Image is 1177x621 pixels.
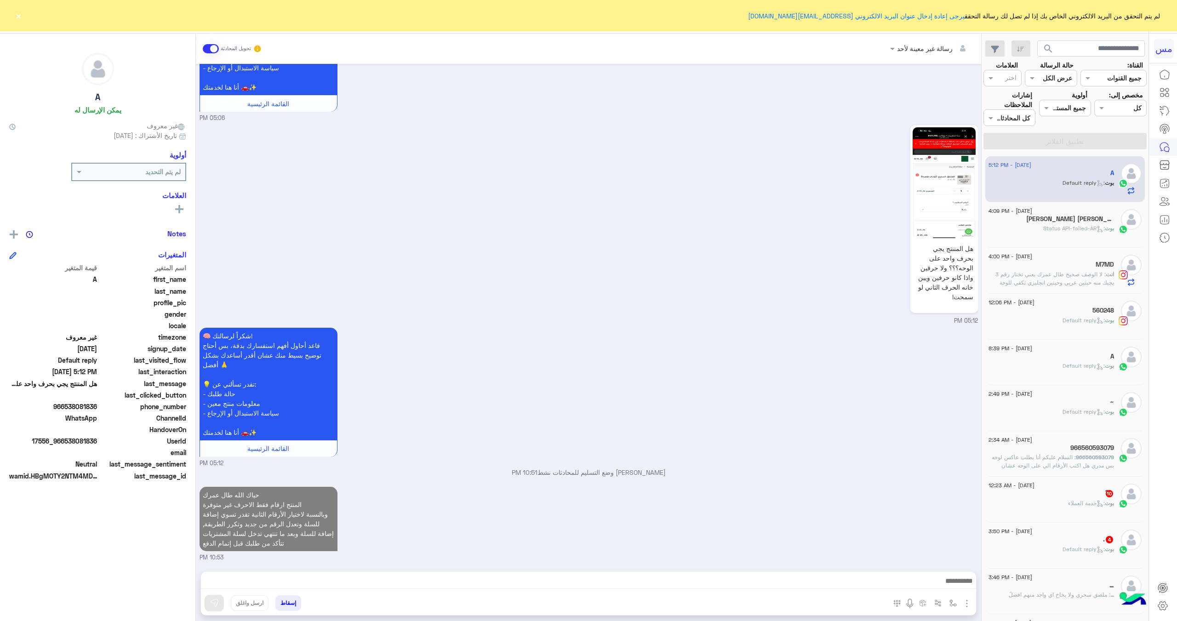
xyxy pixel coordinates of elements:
[9,274,97,284] span: A
[9,332,97,342] span: غير معروف
[74,106,121,114] h6: يمكن الإرسال له
[1043,43,1054,54] span: search
[1009,591,1110,598] span: ملصق سحري ولا بخاخ اي واحد منهم افضلً
[9,367,97,376] span: 2025-08-26T14:12:30.154Z
[1068,500,1105,507] span: : خدمة العملاء
[95,92,100,103] h5: A
[1119,591,1128,600] img: WhatsApp
[1110,398,1114,406] h5: ~
[99,413,187,423] span: ChannelId
[983,133,1147,149] button: تطبيق الفلاتر
[1063,546,1105,553] span: : Default reply
[14,11,23,20] button: ×
[1121,301,1142,321] img: defaultAdmin.png
[949,599,957,607] img: select flow
[512,468,537,476] span: 10:51 PM
[1005,73,1018,85] div: اختر
[1110,591,1114,598] span: …
[9,390,97,400] span: null
[9,355,97,365] span: Default reply
[988,481,1034,490] span: [DATE] - 12:23 AM
[946,595,961,610] button: select flow
[167,229,186,238] h6: Notes
[1121,347,1142,367] img: defaultAdmin.png
[147,121,186,131] span: غير معروف
[961,598,972,609] img: send attachment
[9,425,97,434] span: null
[99,355,187,365] span: last_visited_flow
[99,379,187,388] span: last_message
[931,595,946,610] button: Trigger scenario
[919,599,926,607] img: create order
[231,595,269,611] button: ارسل واغلق
[1063,317,1105,324] span: : Default reply
[26,231,33,238] img: notes
[1037,40,1060,60] button: search
[988,298,1034,307] span: [DATE] - 12:06 PM
[9,413,97,423] span: 2
[988,344,1032,353] span: [DATE] - 8:39 PM
[158,251,186,259] h6: المتغيرات
[200,487,337,551] p: 26/8/2025, 10:53 PM
[99,448,187,457] span: email
[99,298,187,308] span: profile_pic
[114,131,177,140] span: تاريخ الأشتراك : [DATE]
[1110,169,1114,177] h5: A
[82,53,114,85] img: defaultAdmin.png
[1106,536,1113,543] span: 4
[995,271,1114,294] span: لا الوصف صحيح طال عمرك يعني تختار رقم 3 يجيك منه حبتين عربي وحبتين انجليزي تكفي للوحة الامامية وا...
[1103,536,1114,543] h5: .
[200,114,225,123] span: 05:06 PM
[748,11,1160,21] span: لم يتم التحقق من البريد الالكتروني الخاص بك إذا لم تصل لك رسالة التحقق
[748,12,965,20] a: يرجى إعادة إدخال عنوان البريد الالكتروني [EMAIL_ADDRESS][DOMAIN_NAME]
[9,471,101,481] span: wamid.HBgMOTY2NTM4MDgxODM2FQIAEhgUM0FDMjYxQjBDRkU3QzBFMzVCRTcA
[988,161,1031,169] span: [DATE] - 5:12 PM
[1096,261,1114,268] h5: M7MD
[9,309,97,319] span: null
[200,467,978,477] p: [PERSON_NAME] وضع التسليم للمحادثات نشط
[1063,362,1105,369] span: : Default reply
[9,448,97,457] span: null
[1105,179,1114,186] span: بوت
[1106,490,1113,497] span: 10
[1119,454,1128,463] img: WhatsApp
[1127,60,1143,70] label: القناة:
[1154,39,1174,58] div: مس
[1026,215,1114,223] h5: خالد بن حسن سعيد القحطاني
[1119,362,1128,371] img: WhatsApp
[1121,255,1142,275] img: defaultAdmin.png
[9,379,97,388] span: هل المننتج يجي بحرف واحد على الوحه؟؟؟ ولا حرفين واذا كانو حرفين ويين خانه الحرف الثاني لو سمحت!
[1105,546,1114,553] span: بوت
[988,527,1032,536] span: [DATE] - 3:50 PM
[99,321,187,330] span: locale
[1105,317,1114,324] span: بوت
[1106,271,1114,278] span: انت
[910,125,978,313] a: هل المننتج يجي بحرف واحد على الوحه؟؟؟ ولا حرفين واذا كانو حرفين ويين خانه الحرف الثاني لو سمحت!
[99,459,187,469] span: last_message_sentiment
[913,127,976,239] img: 1430871861481523.jpg
[1109,90,1143,100] label: مخصص إلى:
[99,402,187,411] span: phone_number
[1119,408,1128,417] img: WhatsApp
[1105,490,1114,497] h5: ً
[275,595,301,611] button: إسقاط
[996,60,1018,70] label: العلامات
[221,45,251,52] small: تحويل المحادثة
[1119,179,1128,188] img: WhatsApp
[954,317,978,324] span: 05:12 PM
[1105,500,1114,507] span: بوت
[1072,90,1087,100] label: أولوية
[1070,444,1114,452] h5: 966560593079
[1043,225,1105,232] span: : Status API-failed-AR
[99,436,187,446] span: UserId
[99,425,187,434] span: HandoverOn
[1105,408,1114,415] span: بوت
[988,436,1032,444] span: [DATE] - 2:34 AM
[10,230,18,239] img: add
[988,252,1032,261] span: [DATE] - 4:00 PM
[1121,392,1142,413] img: defaultAdmin.png
[1121,438,1142,459] img: defaultAdmin.png
[99,286,187,296] span: last_name
[1040,60,1074,70] label: حالة الرسالة
[99,390,187,400] span: last_clicked_button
